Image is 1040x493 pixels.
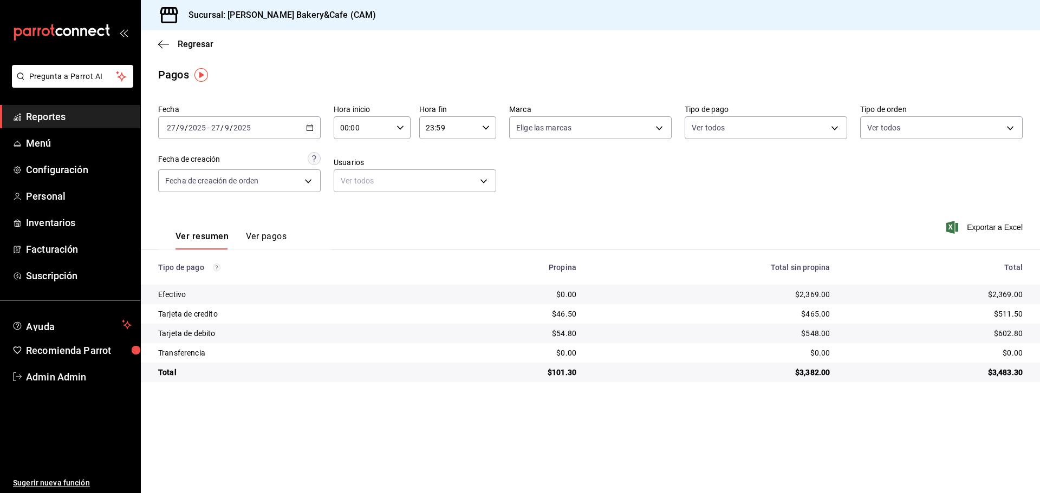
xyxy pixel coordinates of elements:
[441,289,576,300] div: $0.00
[158,308,424,319] div: Tarjeta de credito
[948,221,1023,234] button: Exportar a Excel
[13,477,132,489] span: Sugerir nueva función
[233,123,251,132] input: ----
[26,343,132,358] span: Recomienda Parrot
[26,242,132,257] span: Facturación
[29,71,116,82] span: Pregunta a Parrot AI
[516,122,571,133] span: Elige las marcas
[8,78,133,90] a: Pregunta a Parrot AI
[594,308,830,319] div: $465.00
[334,106,411,113] label: Hora inicio
[441,328,576,339] div: $54.80
[594,263,830,272] div: Total sin propina
[847,308,1023,319] div: $511.50
[175,231,287,249] div: navigation tabs
[230,123,233,132] span: /
[176,123,179,132] span: /
[158,347,424,358] div: Transferencia
[441,347,576,358] div: $0.00
[26,268,132,283] span: Suscripción
[334,159,496,166] label: Usuarios
[594,328,830,339] div: $548.00
[158,367,424,378] div: Total
[441,308,576,319] div: $46.50
[158,289,424,300] div: Efectivo
[867,122,900,133] span: Ver todos
[847,347,1023,358] div: $0.00
[594,347,830,358] div: $0.00
[419,106,496,113] label: Hora fin
[178,39,213,49] span: Regresar
[860,106,1023,113] label: Tipo de orden
[207,123,210,132] span: -
[158,39,213,49] button: Regresar
[26,370,132,384] span: Admin Admin
[26,109,132,124] span: Reportes
[441,263,576,272] div: Propina
[158,67,189,83] div: Pagos
[166,123,176,132] input: --
[158,328,424,339] div: Tarjeta de debito
[441,367,576,378] div: $101.30
[213,264,220,271] svg: Los pagos realizados con Pay y otras terminales son montos brutos.
[692,122,725,133] span: Ver todos
[246,231,287,249] button: Ver pagos
[847,289,1023,300] div: $2,369.00
[158,263,424,272] div: Tipo de pago
[224,123,230,132] input: --
[594,367,830,378] div: $3,382.00
[26,215,132,230] span: Inventarios
[594,289,830,300] div: $2,369.00
[158,106,321,113] label: Fecha
[26,136,132,150] span: Menú
[847,328,1023,339] div: $602.80
[179,123,185,132] input: --
[26,162,132,177] span: Configuración
[847,263,1023,272] div: Total
[180,9,376,22] h3: Sucursal: [PERSON_NAME] Bakery&Cafe (CAM)
[158,154,220,165] div: Fecha de creación
[685,106,847,113] label: Tipo de pago
[334,169,496,192] div: Ver todos
[119,28,128,37] button: open_drawer_menu
[165,175,258,186] span: Fecha de creación de orden
[26,189,132,203] span: Personal
[220,123,224,132] span: /
[185,123,188,132] span: /
[175,231,229,249] button: Ver resumen
[847,367,1023,378] div: $3,483.30
[12,65,133,88] button: Pregunta a Parrot AI
[194,68,208,82] img: Tooltip marker
[211,123,220,132] input: --
[26,318,118,331] span: Ayuda
[188,123,206,132] input: ----
[509,106,672,113] label: Marca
